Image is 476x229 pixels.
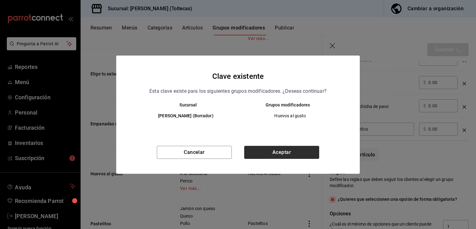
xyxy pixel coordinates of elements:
[243,113,337,119] span: Huevos al gusto
[149,87,327,95] p: Esta clave existe para los siguientes grupos modificadores. ¿Deseas continuar?
[238,102,347,107] th: Grupos modificadores
[157,146,232,159] button: Cancelar
[244,146,319,159] button: Aceptar
[139,113,233,119] h6: [PERSON_NAME] (Borrador)
[129,102,238,107] th: Sucursal
[212,70,264,82] h4: Clave existente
